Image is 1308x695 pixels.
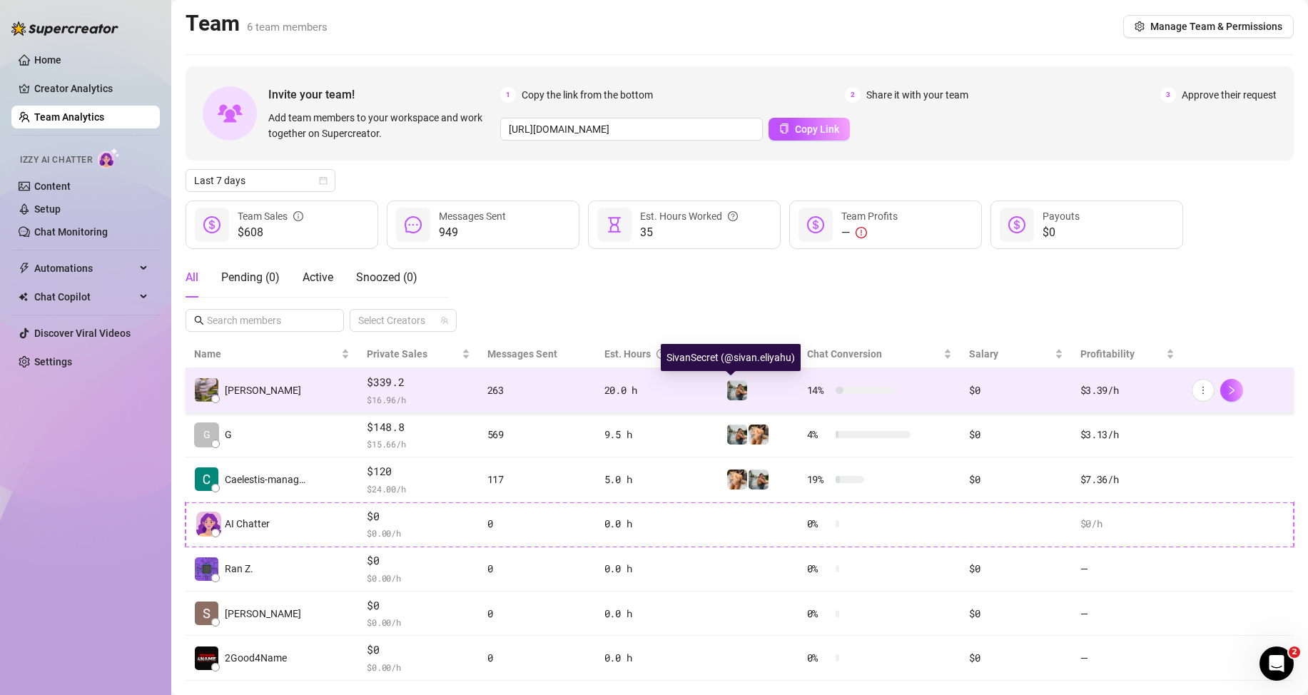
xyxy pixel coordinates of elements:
div: 9.5 h [604,427,709,442]
a: Team Analytics [34,111,104,123]
span: 14 % [807,382,830,398]
span: G [225,427,232,442]
span: $120 [367,463,470,480]
div: 0 [487,650,587,666]
span: $339.2 [367,374,470,391]
div: Est. Hours Worked [640,208,738,224]
span: 19 % [807,472,830,487]
span: 3 [1160,87,1176,103]
div: All [186,269,198,286]
img: Shalva [727,470,747,489]
span: Payouts [1043,210,1080,222]
span: calendar [319,176,328,185]
th: Creators [718,340,799,368]
span: [PERSON_NAME] [225,382,301,398]
span: 4 % [807,427,830,442]
button: Copy Link [769,118,850,141]
span: Last 7 days [194,170,327,191]
span: info-circle [293,208,303,224]
div: 5.0 h [604,472,709,487]
img: Chat Copilot [19,292,28,302]
span: question-circle [656,346,666,362]
span: 2 [1289,646,1300,658]
span: Private Sales [367,348,427,360]
span: $0 [367,552,470,569]
span: Salary [969,348,998,360]
a: Setup [34,203,61,215]
a: Content [34,181,71,192]
span: Active [303,270,333,284]
span: $0 [367,597,470,614]
span: Invite your team! [268,86,500,103]
img: Caelestis-manag… [195,467,218,491]
span: $ 0.00 /h [367,571,470,585]
span: dollar-circle [203,216,220,233]
img: SivanSecret [727,425,747,445]
span: 949 [439,224,506,241]
span: 1 [500,87,516,103]
span: dollar-circle [1008,216,1025,233]
div: 0 [487,561,587,577]
div: 0.0 h [604,561,709,577]
img: AI Chatter [98,148,120,168]
span: Chat Copilot [34,285,136,308]
span: $ 0.00 /h [367,660,470,674]
div: 569 [487,427,587,442]
span: Approve their request [1182,87,1277,103]
span: Add team members to your workspace and work together on Supercreator. [268,110,495,141]
h2: Team [186,10,328,37]
span: setting [1135,21,1145,31]
div: SivanSecret (@sivan.eliyahu) [661,344,801,371]
div: 0.0 h [604,606,709,622]
div: $0 [969,427,1063,442]
img: 2Good4Name [195,646,218,670]
span: Automations [34,257,136,280]
div: 263 [487,382,587,398]
span: Copy the link from the bottom [522,87,653,103]
span: 0 % [807,650,830,666]
td: — [1072,547,1183,592]
a: Chat Monitoring [34,226,108,238]
th: Name [186,340,358,368]
div: 0 [487,516,587,532]
span: 2Good4Name [225,650,287,666]
button: Manage Team & Permissions [1123,15,1294,38]
div: $3.13 /h [1080,427,1175,442]
img: Shalva Roso [195,602,218,625]
span: AI Chatter [225,516,270,532]
span: Caelestis-manag… [225,472,305,487]
span: team [440,316,449,325]
span: exclamation-circle [856,227,867,238]
span: hourglass [606,216,623,233]
span: $ 0.00 /h [367,526,470,540]
a: Discover Viral Videos [34,328,131,339]
iframe: Intercom live chat [1259,646,1294,681]
div: $3.39 /h [1080,382,1175,398]
span: [PERSON_NAME] [225,606,301,622]
span: $0 [367,641,470,659]
div: 0.0 h [604,650,709,666]
div: 0 [487,606,587,622]
span: right [1227,385,1237,395]
a: Settings [34,356,72,367]
div: 20.0 h [604,382,709,398]
span: $ 24.00 /h [367,482,470,496]
span: $ 0.00 /h [367,615,470,629]
span: Name [194,346,338,362]
span: 0 % [807,606,830,622]
span: Copy Link [795,123,839,135]
img: izzy-ai-chatter-avatar-DDCN_rTZ.svg [196,512,221,537]
span: 6 team members [247,21,328,34]
div: 117 [487,472,587,487]
span: Ran Z. [225,561,253,577]
span: question-circle [728,208,738,224]
div: $0 [969,472,1063,487]
div: Team Sales [238,208,303,224]
span: $0 [1043,224,1080,241]
span: Share it with your team [866,87,968,103]
span: Team Profits [841,210,898,222]
span: $0 [367,508,470,525]
span: Chat Conversion [807,348,882,360]
a: Creator Analytics [34,77,148,100]
span: thunderbolt [19,263,30,274]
